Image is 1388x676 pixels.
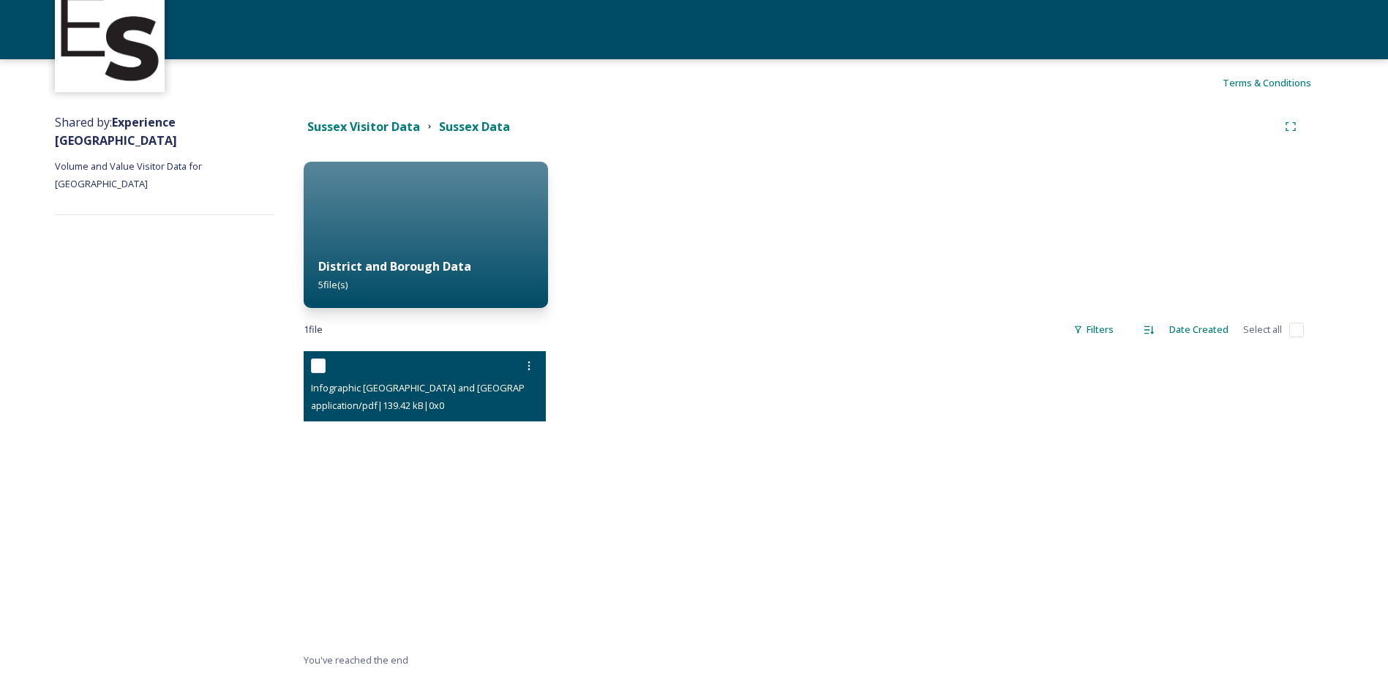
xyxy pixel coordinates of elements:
div: Date Created [1162,315,1236,344]
div: Filters [1066,315,1121,344]
strong: Experience [GEOGRAPHIC_DATA] [55,114,177,149]
span: application/pdf | 139.42 kB | 0 x 0 [311,399,444,412]
strong: Sussex Data [439,119,510,135]
span: Volume and Value Visitor Data for [GEOGRAPHIC_DATA] [55,159,204,190]
span: Select all [1243,323,1282,337]
span: 1 file [304,323,323,337]
span: Shared by: [55,114,177,149]
span: Terms & Conditions [1223,76,1311,89]
span: Infographic [GEOGRAPHIC_DATA] and [GEOGRAPHIC_DATA] (2).pdf [311,380,600,394]
strong: Sussex Visitor Data [307,119,420,135]
strong: District and Borough Data [318,258,471,274]
span: 5 file(s) [318,278,348,291]
span: You've reached the end [304,653,408,666]
a: Terms & Conditions [1223,74,1333,91]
